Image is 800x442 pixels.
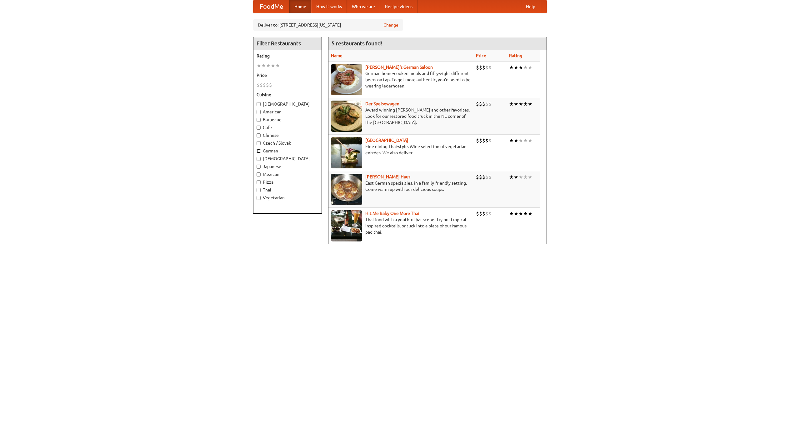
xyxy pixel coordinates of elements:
li: $ [260,82,263,88]
p: Thai food with a youthful bar scene. Try our tropical inspired cocktails, or tuck into a plate of... [331,216,471,235]
a: Help [521,0,540,13]
input: Mexican [257,172,261,176]
li: ★ [518,64,523,71]
li: ★ [528,210,532,217]
img: satay.jpg [331,137,362,168]
a: How it works [311,0,347,13]
label: Barbecue [257,117,318,123]
p: German home-cooked meals and fifty-eight different beers on tap. To get more authentic, you'd nee... [331,70,471,89]
li: $ [485,210,488,217]
label: Mexican [257,171,318,177]
li: $ [479,137,482,144]
li: ★ [266,62,271,69]
img: babythai.jpg [331,210,362,241]
li: $ [269,82,272,88]
li: ★ [257,62,261,69]
input: Thai [257,188,261,192]
li: $ [482,210,485,217]
label: Chinese [257,132,318,138]
h4: Filter Restaurants [253,37,322,50]
p: Fine dining Thai-style. Wide selection of vegetarian entrées. We also deliver. [331,143,471,156]
a: Rating [509,53,522,58]
li: ★ [509,101,514,107]
a: Home [289,0,311,13]
li: ★ [528,174,532,181]
li: ★ [523,174,528,181]
li: $ [257,82,260,88]
li: $ [482,64,485,71]
img: speisewagen.jpg [331,101,362,132]
li: $ [482,137,485,144]
li: ★ [518,174,523,181]
input: Vegetarian [257,196,261,200]
li: $ [488,210,492,217]
label: Thai [257,187,318,193]
li: ★ [514,64,518,71]
a: [PERSON_NAME] Haus [365,174,410,179]
li: ★ [514,137,518,144]
li: ★ [523,101,528,107]
li: $ [485,174,488,181]
label: Vegetarian [257,195,318,201]
input: Chinese [257,133,261,137]
h5: Price [257,72,318,78]
input: [DEMOGRAPHIC_DATA] [257,102,261,106]
a: Name [331,53,342,58]
input: Cafe [257,126,261,130]
li: $ [482,174,485,181]
a: [GEOGRAPHIC_DATA] [365,138,408,143]
li: ★ [509,64,514,71]
li: $ [479,210,482,217]
p: Award-winning [PERSON_NAME] and other favorites. Look for our restored food truck in the NE corne... [331,107,471,126]
li: ★ [523,64,528,71]
li: $ [266,82,269,88]
li: $ [485,101,488,107]
li: $ [479,174,482,181]
p: East German specialties, in a family-friendly setting. Come warm up with our delicious soups. [331,180,471,192]
img: esthers.jpg [331,64,362,95]
li: ★ [509,210,514,217]
label: Czech / Slovak [257,140,318,146]
a: Who we are [347,0,380,13]
li: ★ [261,62,266,69]
input: Czech / Slovak [257,141,261,145]
input: [DEMOGRAPHIC_DATA] [257,157,261,161]
li: ★ [528,64,532,71]
li: $ [482,101,485,107]
li: ★ [514,174,518,181]
li: $ [479,64,482,71]
li: $ [476,137,479,144]
label: Japanese [257,163,318,170]
li: ★ [514,101,518,107]
li: $ [488,64,492,71]
li: $ [485,137,488,144]
li: $ [488,174,492,181]
li: ★ [528,101,532,107]
label: Pizza [257,179,318,185]
li: ★ [518,137,523,144]
li: $ [488,137,492,144]
li: $ [479,101,482,107]
input: Pizza [257,180,261,184]
li: ★ [523,210,528,217]
li: $ [476,64,479,71]
label: German [257,148,318,154]
a: Recipe videos [380,0,417,13]
div: Deliver to: [STREET_ADDRESS][US_STATE] [253,19,403,31]
li: $ [485,64,488,71]
label: [DEMOGRAPHIC_DATA] [257,156,318,162]
a: Der Speisewagen [365,101,399,106]
input: German [257,149,261,153]
a: [PERSON_NAME]'s German Saloon [365,65,433,70]
li: ★ [509,174,514,181]
a: FoodMe [253,0,289,13]
img: kohlhaus.jpg [331,174,362,205]
h5: Cuisine [257,92,318,98]
li: ★ [518,210,523,217]
li: ★ [514,210,518,217]
li: ★ [523,137,528,144]
li: $ [476,101,479,107]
